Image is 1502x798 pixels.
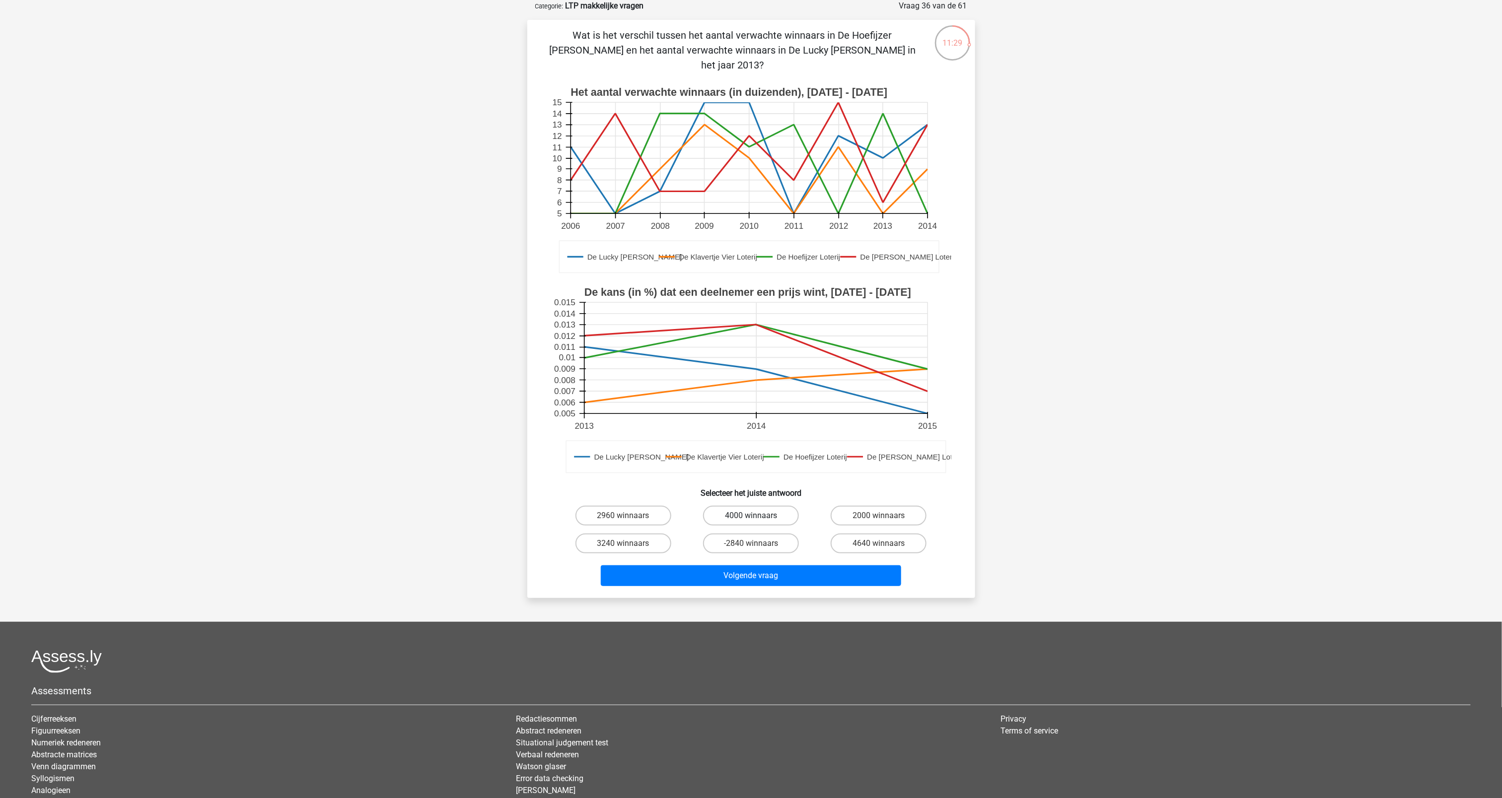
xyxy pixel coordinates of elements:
text: 8 [557,175,562,185]
text: 11 [552,142,562,152]
strong: LTP makkelijke vragen [566,1,644,10]
text: De Klavertje Vier Loterij [686,453,764,461]
label: 4000 winnaars [703,506,799,526]
button: Volgende vraag [601,565,901,586]
img: Assessly logo [31,650,102,673]
text: 2015 [918,421,937,431]
label: 2960 winnaars [575,506,671,526]
text: 0.014 [554,309,575,319]
text: De Lucky [PERSON_NAME] [587,253,681,261]
text: 2013 [574,421,593,431]
text: De Klavertje Vier Loterij [679,253,757,261]
a: Cijferreeksen [31,714,76,724]
p: Wat is het verschil tussen het aantal verwachte winnaars in De Hoefijzer [PERSON_NAME] en het aan... [543,28,922,72]
text: 2011 [785,221,803,231]
text: 9 [557,164,562,174]
text: 2014 [918,221,937,231]
text: 0.013 [554,320,575,330]
text: 0.008 [554,375,575,385]
a: Error data checking [516,774,583,783]
a: Verbaal redeneren [516,750,579,759]
text: 0.005 [554,409,575,419]
text: 13 [552,120,562,130]
text: 5 [557,209,562,219]
h5: Assessments [31,685,1471,697]
h6: Selecteer het juiste antwoord [543,480,959,498]
a: Redactiesommen [516,714,577,724]
text: 0.01 [559,353,575,363]
text: 0.012 [554,331,575,341]
label: 3240 winnaars [575,533,671,553]
text: 2006 [561,221,580,231]
text: 2007 [606,221,625,231]
a: Analogieen [31,786,71,795]
a: Watson glaser [516,762,566,771]
text: 14 [552,109,562,119]
text: 0.011 [554,342,575,352]
a: Abstract redeneren [516,726,581,735]
text: 12 [552,131,562,141]
a: Privacy [1001,714,1027,724]
text: De Hoefijzer Loterij [784,453,847,461]
a: Situational judgement test [516,738,608,747]
text: De Lucky [PERSON_NAME] [594,453,688,461]
text: 2014 [747,421,766,431]
a: [PERSON_NAME] [516,786,575,795]
text: De kans (in %) dat een deelnemer een prijs wint, [DATE] - [DATE] [584,286,911,298]
small: Categorie: [535,2,564,10]
text: 2009 [695,221,714,231]
a: Venn diagrammen [31,762,96,771]
text: 7 [557,186,562,196]
text: De Hoefijzer Loterij [777,253,840,261]
a: Numeriek redeneren [31,738,101,747]
a: Figuurreeksen [31,726,80,735]
a: Abstracte matrices [31,750,97,759]
text: 10 [552,153,562,163]
text: Het aantal verwachte winnaars (in duizenden), [DATE] - [DATE] [571,86,887,98]
text: 2013 [873,221,892,231]
text: 0.009 [554,364,575,374]
label: 2000 winnaars [831,506,927,526]
a: Syllogismen [31,774,74,783]
text: De [PERSON_NAME] Loterij [860,253,955,261]
text: 2010 [739,221,758,231]
text: 0.015 [554,298,575,308]
label: 4640 winnaars [831,533,927,553]
text: 2012 [829,221,848,231]
text: 2008 [650,221,669,231]
div: 11:29 [934,24,971,49]
text: 15 [552,98,562,108]
text: 0.007 [554,386,575,396]
label: -2840 winnaars [703,533,799,553]
text: 0.006 [554,398,575,407]
text: De [PERSON_NAME] Loterij [867,453,962,461]
a: Terms of service [1001,726,1059,735]
text: 6 [557,198,562,207]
